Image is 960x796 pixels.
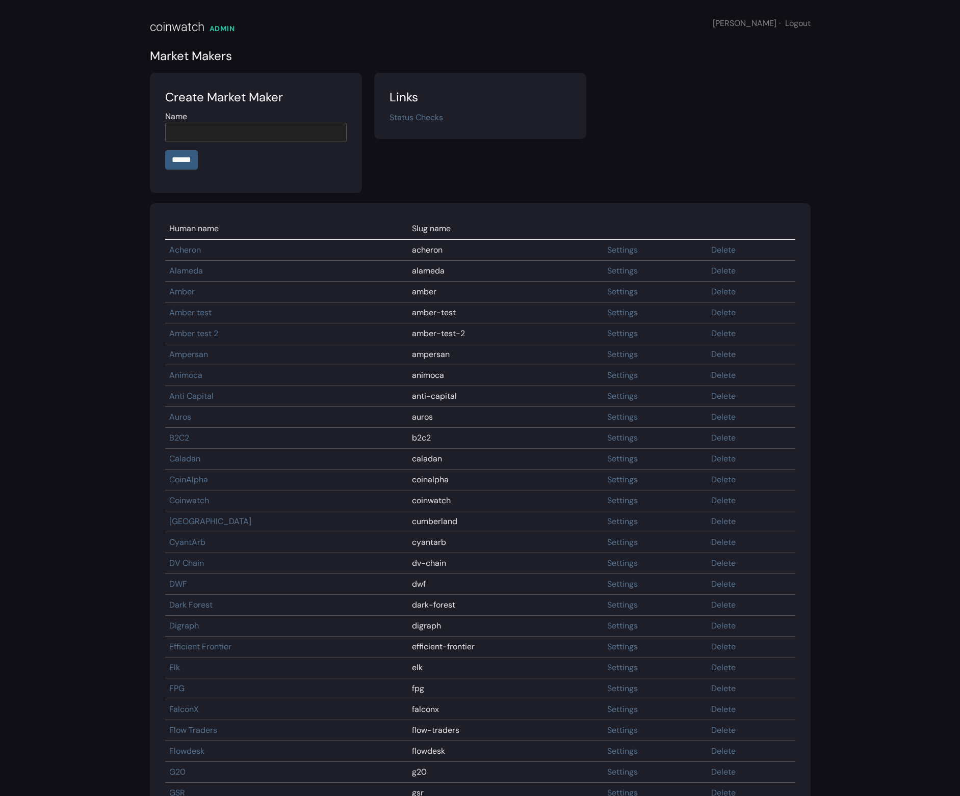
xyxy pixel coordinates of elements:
[169,453,200,464] a: Caladan
[169,349,208,360] a: Ampersan
[408,449,603,470] td: caladan
[711,620,736,631] a: Delete
[150,18,204,36] div: coinwatch
[607,516,638,527] a: Settings
[607,725,638,735] a: Settings
[408,762,603,783] td: g20
[408,428,603,449] td: b2c2
[165,218,408,239] td: Human name
[607,620,638,631] a: Settings
[165,88,347,106] div: Create Market Maker
[169,579,187,589] a: DWF
[169,662,180,673] a: Elk
[169,495,209,506] a: Coinwatch
[408,239,603,261] td: acheron
[169,265,203,276] a: Alameda
[711,328,736,339] a: Delete
[408,365,603,386] td: animoca
[607,286,638,297] a: Settings
[169,411,191,422] a: Auros
[711,516,736,527] a: Delete
[607,328,638,339] a: Settings
[169,432,189,443] a: B2C2
[607,558,638,568] a: Settings
[169,725,217,735] a: Flow Traders
[408,616,603,637] td: digraph
[169,558,204,568] a: DV Chain
[711,391,736,401] a: Delete
[408,699,603,720] td: falconx
[711,537,736,547] a: Delete
[169,537,205,547] a: CyantArb
[607,662,638,673] a: Settings
[711,704,736,715] a: Delete
[169,746,204,756] a: Flowdesk
[607,349,638,360] a: Settings
[711,746,736,756] a: Delete
[711,453,736,464] a: Delete
[408,303,603,323] td: amber-test
[408,553,603,574] td: dv-chain
[408,407,603,428] td: auros
[408,595,603,616] td: dark-forest
[408,470,603,490] td: coinalpha
[408,637,603,657] td: efficient-frontier
[169,307,212,318] a: Amber test
[607,537,638,547] a: Settings
[785,18,811,29] a: Logout
[169,704,199,715] a: FalconX
[607,391,638,401] a: Settings
[607,370,638,380] a: Settings
[169,620,199,631] a: Digraph
[711,766,736,777] a: Delete
[169,683,185,694] a: FPG
[408,344,603,365] td: ampersan
[711,244,736,255] a: Delete
[607,432,638,443] a: Settings
[607,307,638,318] a: Settings
[711,474,736,485] a: Delete
[390,88,571,106] div: Links
[711,307,736,318] a: Delete
[408,720,603,741] td: flow-traders
[711,725,736,735] a: Delete
[150,47,811,65] div: Market Makers
[607,453,638,464] a: Settings
[711,662,736,673] a: Delete
[607,474,638,485] a: Settings
[408,532,603,553] td: cyantarb
[408,386,603,407] td: anti-capital
[711,495,736,506] a: Delete
[711,349,736,360] a: Delete
[408,574,603,595] td: dwf
[607,411,638,422] a: Settings
[169,391,214,401] a: Anti Capital
[390,112,443,123] a: Status Checks
[711,286,736,297] a: Delete
[711,683,736,694] a: Delete
[711,370,736,380] a: Delete
[711,432,736,443] a: Delete
[169,244,201,255] a: Acheron
[711,579,736,589] a: Delete
[408,511,603,532] td: cumberland
[169,328,218,339] a: Amber test 2
[607,244,638,255] a: Settings
[711,641,736,652] a: Delete
[607,704,638,715] a: Settings
[713,17,811,30] div: [PERSON_NAME]
[408,657,603,678] td: elk
[607,265,638,276] a: Settings
[408,323,603,344] td: amber-test-2
[408,282,603,303] td: amber
[711,265,736,276] a: Delete
[408,490,603,511] td: coinwatch
[408,218,603,239] td: Slug name
[169,766,186,777] a: G20
[607,766,638,777] a: Settings
[607,641,638,652] a: Settings
[408,741,603,762] td: flowdesk
[711,599,736,610] a: Delete
[210,23,235,34] div: ADMIN
[408,261,603,282] td: alameda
